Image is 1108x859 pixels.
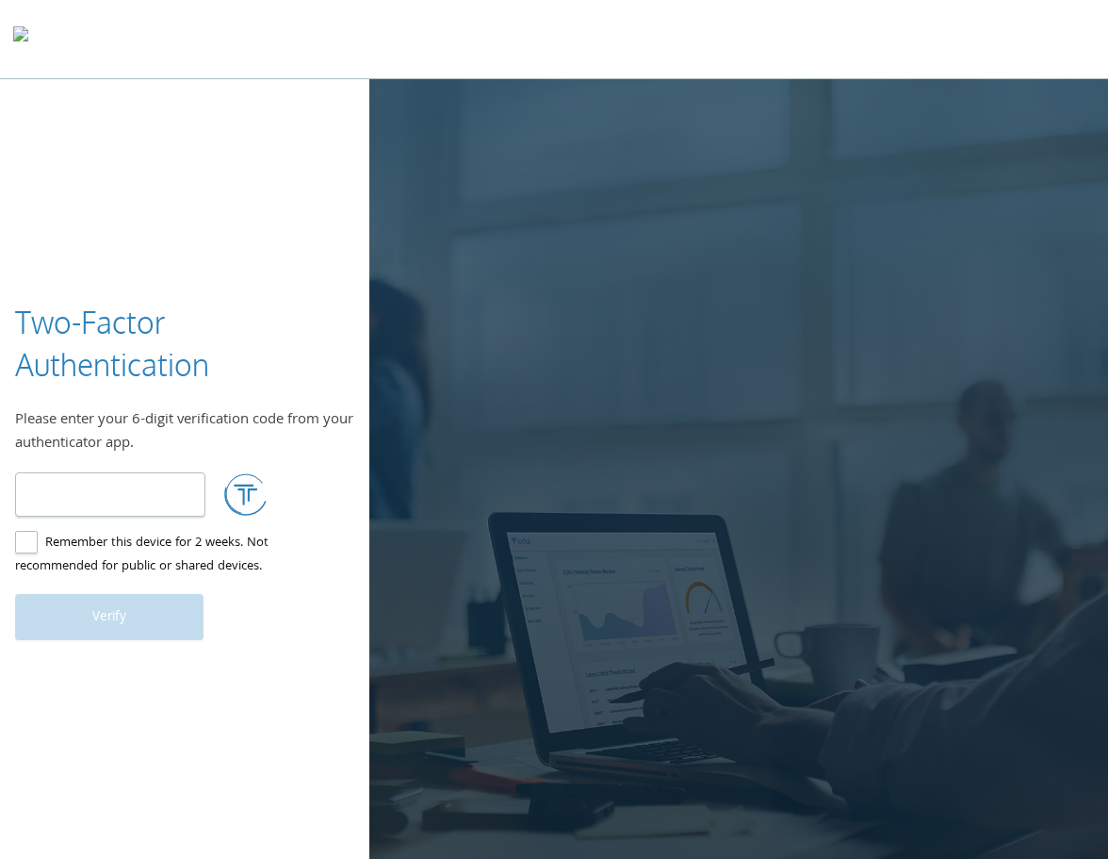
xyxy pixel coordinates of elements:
[15,409,354,457] div: Please enter your 6-digit verification code from your authenticator app.
[15,594,204,639] button: Verify
[224,472,268,516] img: loading.svg
[15,532,339,579] label: Remember this device for 2 weeks. Not recommended for public or shared devices.
[13,20,28,58] img: todyl-logo-dark.svg
[15,302,354,387] h3: Two-Factor Authentication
